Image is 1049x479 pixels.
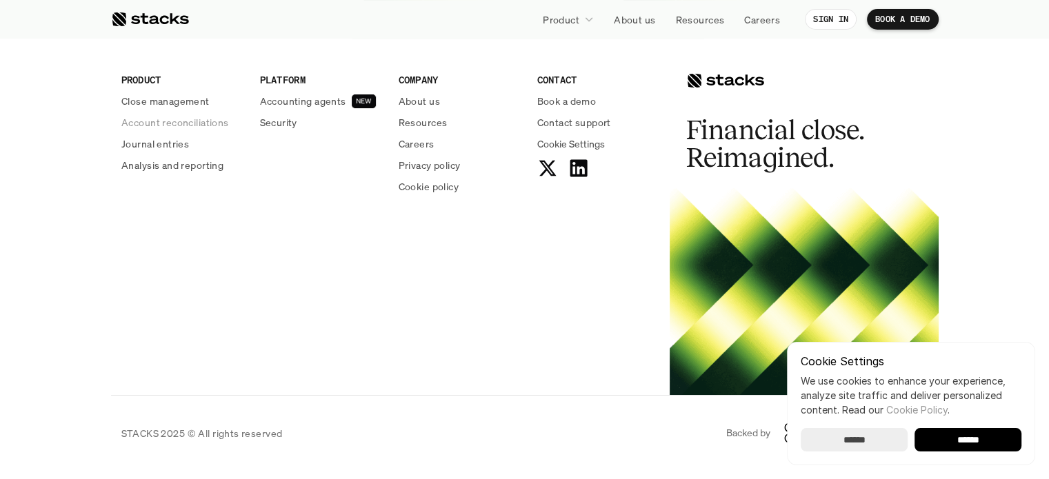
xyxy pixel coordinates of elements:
[260,115,382,130] a: Security
[399,115,521,130] a: Resources
[537,94,597,108] p: Book a demo
[886,404,948,416] a: Cookie Policy
[163,319,223,329] a: Privacy Policy
[399,179,459,194] p: Cookie policy
[260,94,346,108] p: Accounting agents
[537,72,659,87] p: CONTACT
[121,72,243,87] p: PRODUCT
[842,404,950,416] span: Read our .
[614,12,655,27] p: About us
[813,14,848,24] p: SIGN IN
[537,115,611,130] p: Contact support
[260,72,382,87] p: PLATFORM
[399,115,448,130] p: Resources
[867,9,939,30] a: BOOK A DEMO
[537,94,659,108] a: Book a demo
[399,158,521,172] a: Privacy policy
[399,136,521,151] a: Careers
[399,179,521,194] a: Cookie policy
[399,72,521,87] p: COMPANY
[537,136,605,151] span: Cookie Settings
[121,115,243,130] a: Account reconciliations
[399,94,521,108] a: About us
[121,158,223,172] p: Analysis and reporting
[801,356,1021,367] p: Cookie Settings
[121,158,243,172] a: Analysis and reporting
[399,158,461,172] p: Privacy policy
[801,374,1021,417] p: We use cookies to enhance your experience, analyze site traffic and deliver personalized content.
[744,12,780,27] p: Careers
[121,115,229,130] p: Account reconciliations
[260,94,382,108] a: Accounting agentsNEW
[537,115,659,130] a: Contact support
[121,136,243,151] a: Journal entries
[686,116,893,172] h2: Financial close. Reimagined.
[736,7,788,32] a: Careers
[121,94,243,108] a: Close management
[121,426,283,440] p: STACKS 2025 © All rights reserved
[675,12,724,27] p: Resources
[726,427,770,439] p: Backed by
[356,97,372,105] h2: NEW
[121,136,189,151] p: Journal entries
[399,94,440,108] p: About us
[606,7,663,32] a: About us
[805,9,857,30] a: SIGN IN
[543,12,579,27] p: Product
[260,115,297,130] p: Security
[399,136,434,151] p: Careers
[121,94,210,108] p: Close management
[875,14,930,24] p: BOOK A DEMO
[667,7,732,32] a: Resources
[537,136,605,151] button: Cookie Trigger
